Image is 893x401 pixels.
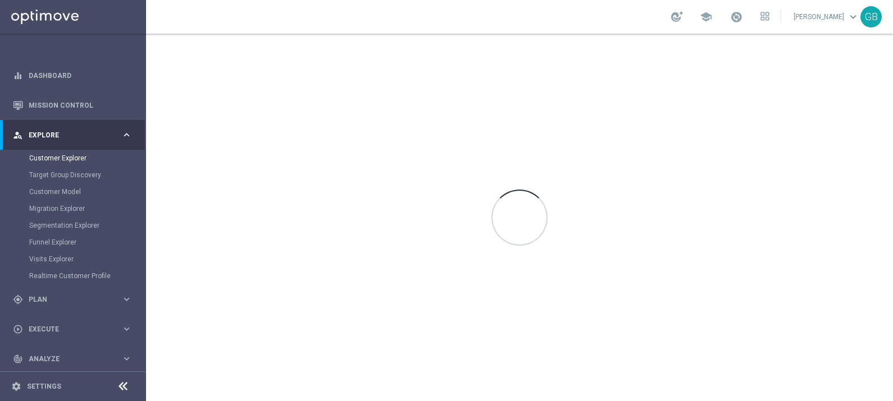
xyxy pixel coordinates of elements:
[29,132,121,139] span: Explore
[29,326,121,333] span: Execute
[29,356,121,362] span: Analyze
[29,167,145,183] div: Target Group Discovery
[792,8,860,25] a: [PERSON_NAME]keyboard_arrow_down
[13,71,23,81] i: equalizer
[29,271,117,280] a: Realtime Customer Profile
[27,383,61,390] a: Settings
[700,11,712,23] span: school
[29,221,117,230] a: Segmentation Explorer
[29,251,145,268] div: Visits Explorer
[29,183,145,200] div: Customer Model
[29,234,145,251] div: Funnel Explorer
[13,324,121,334] div: Execute
[13,294,23,305] i: gps_fixed
[29,217,145,234] div: Segmentation Explorer
[13,354,23,364] i: track_changes
[29,204,117,213] a: Migration Explorer
[12,325,133,334] button: play_circle_outline Execute keyboard_arrow_right
[29,187,117,196] a: Customer Model
[860,6,882,27] div: GB
[29,150,145,167] div: Customer Explorer
[11,381,21,391] i: settings
[121,353,132,364] i: keyboard_arrow_right
[847,11,859,23] span: keyboard_arrow_down
[13,354,121,364] div: Analyze
[12,131,133,140] button: person_search Explore keyboard_arrow_right
[29,200,145,217] div: Migration Explorer
[13,294,121,305] div: Plan
[13,130,23,140] i: person_search
[12,295,133,304] button: gps_fixed Plan keyboard_arrow_right
[29,238,117,247] a: Funnel Explorer
[13,61,132,90] div: Dashboard
[29,296,121,303] span: Plan
[121,324,132,334] i: keyboard_arrow_right
[12,71,133,80] button: equalizer Dashboard
[13,130,121,140] div: Explore
[13,90,132,120] div: Mission Control
[29,90,132,120] a: Mission Control
[13,324,23,334] i: play_circle_outline
[12,354,133,363] button: track_changes Analyze keyboard_arrow_right
[29,170,117,179] a: Target Group Discovery
[121,294,132,305] i: keyboard_arrow_right
[29,268,145,284] div: Realtime Customer Profile
[12,101,133,110] button: Mission Control
[29,154,117,163] a: Customer Explorer
[29,255,117,264] a: Visits Explorer
[121,130,132,140] i: keyboard_arrow_right
[29,61,132,90] a: Dashboard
